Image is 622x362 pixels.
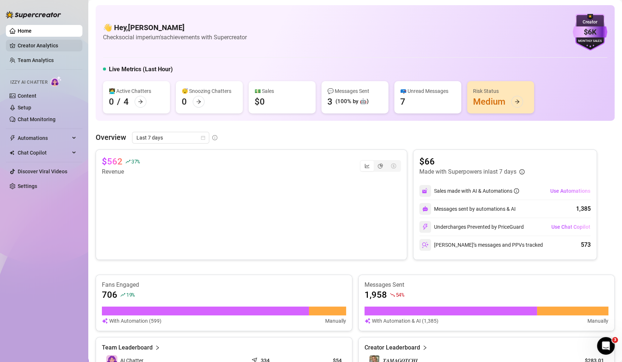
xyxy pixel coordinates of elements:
[360,160,401,172] div: segmented control
[378,163,383,169] span: pie-chart
[325,317,346,325] article: Manually
[365,281,609,289] article: Messages Sent
[18,93,36,99] a: Content
[103,33,247,42] article: Check social imperium's achievements with Supercreator
[573,39,607,44] div: Monthly Sales
[50,76,62,87] img: AI Chatter
[18,28,32,34] a: Home
[138,99,143,104] span: arrow-right
[102,289,117,301] article: 706
[18,116,56,122] a: Chat Monitoring
[573,19,607,26] div: Creator
[335,97,369,106] div: (100% by 🤖)
[6,11,61,18] img: logo-BBDzfeDw.svg
[372,317,438,325] article: With Automation & AI (1,385)
[327,87,383,95] div: 💬 Messages Sent
[102,281,346,289] article: Fans Engaged
[18,147,70,159] span: Chat Copilot
[419,203,516,215] div: Messages sent by automations & AI
[612,337,618,343] span: 3
[597,337,615,355] iframe: Intercom live chat
[573,14,607,51] img: purple-badge-B9DA21FR.svg
[102,317,108,325] img: svg%3e
[422,188,429,194] img: svg%3e
[365,343,420,352] article: Creator Leaderboard
[576,204,591,213] div: 1,385
[327,96,333,108] div: 3
[515,99,520,104] span: arrow-right
[102,167,140,176] article: Revenue
[120,292,125,297] span: rise
[551,224,590,230] span: Use Chat Copilot
[109,96,114,108] div: 0
[109,65,173,74] h5: Live Metrics (Last Hour)
[419,167,516,176] article: Made with Superpowers in last 7 days
[96,132,126,143] article: Overview
[102,156,122,167] article: $562
[136,132,205,143] span: Last 7 days
[422,343,427,352] span: right
[550,185,591,197] button: Use Automations
[196,99,201,104] span: arrow-right
[434,187,519,195] div: Sales made with AI & Automations
[18,132,70,144] span: Automations
[201,135,205,140] span: calendar
[18,183,37,189] a: Settings
[400,96,405,108] div: 7
[155,343,160,352] span: right
[365,317,370,325] img: svg%3e
[126,291,135,298] span: 19 %
[514,188,519,193] span: info-circle
[419,221,524,233] div: Undercharges Prevented by PriceGuard
[422,206,428,212] img: svg%3e
[551,221,591,233] button: Use Chat Copilot
[550,188,590,194] span: Use Automations
[422,224,429,230] img: svg%3e
[18,40,77,51] a: Creator Analytics
[182,96,187,108] div: 0
[255,87,310,95] div: 💵 Sales
[109,87,164,95] div: 👩‍💻 Active Chatters
[419,239,543,251] div: [PERSON_NAME]’s messages and PPVs tracked
[102,343,153,352] article: Team Leaderboard
[391,163,396,169] span: dollar-circle
[400,87,455,95] div: 📪 Unread Messages
[519,169,525,174] span: info-circle
[390,292,395,297] span: fall
[124,96,129,108] div: 4
[422,242,429,248] img: svg%3e
[581,240,591,249] div: 573
[573,26,607,38] div: $6K
[419,156,525,167] article: $66
[109,317,161,325] article: With Automation (599)
[396,291,404,298] span: 54 %
[10,79,47,86] span: Izzy AI Chatter
[212,135,217,140] span: info-circle
[18,105,31,111] a: Setup
[365,163,370,169] span: line-chart
[131,158,140,165] span: 37 %
[255,96,265,108] div: $0
[10,135,15,141] span: thunderbolt
[10,150,14,155] img: Chat Copilot
[125,159,131,164] span: rise
[182,87,237,95] div: 😴 Snoozing Chatters
[18,57,54,63] a: Team Analytics
[365,289,387,301] article: 1,958
[587,317,608,325] article: Manually
[103,22,247,33] h4: 👋 Hey, [PERSON_NAME]
[18,169,67,174] a: Discover Viral Videos
[473,87,528,95] div: Risk Status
